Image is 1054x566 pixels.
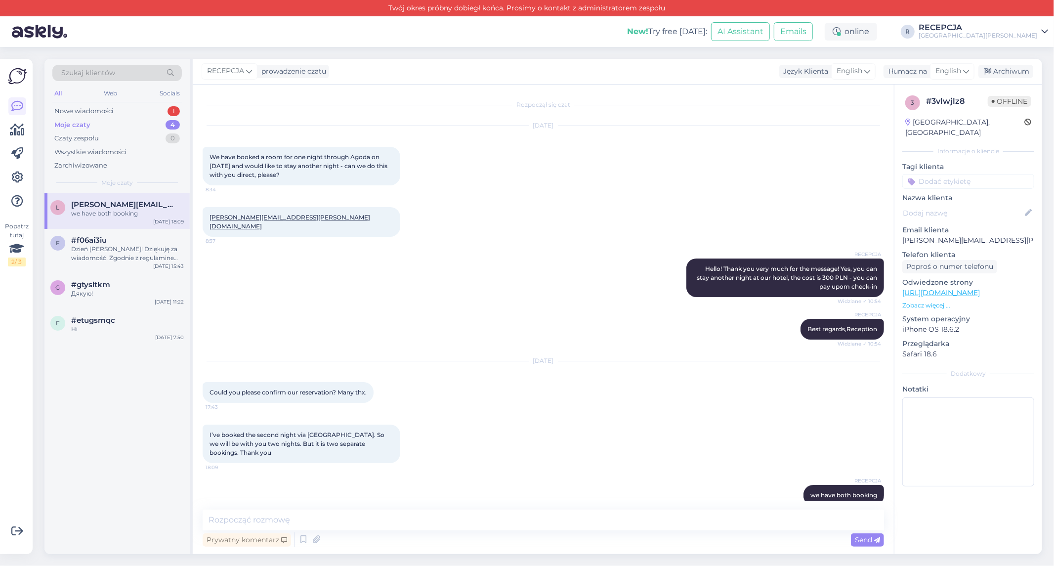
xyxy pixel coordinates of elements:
[902,369,1034,378] div: Dodatkowy
[206,464,243,471] span: 18:09
[203,121,884,130] div: [DATE]
[902,339,1034,349] p: Przeglądarka
[711,22,770,41] button: AI Assistant
[166,120,180,130] div: 4
[902,349,1034,359] p: Safari 18.6
[774,22,813,41] button: Emails
[71,236,107,245] span: #f06ai3iu
[61,68,115,78] span: Szukaj klientów
[902,250,1034,260] p: Telefon klienta
[206,186,243,193] span: 8:34
[902,277,1034,288] p: Odwiedzone strony
[627,27,648,36] b: New!
[54,120,90,130] div: Moje czaty
[166,133,180,143] div: 0
[807,325,877,333] span: Best regards,Reception
[697,265,879,290] span: Hello! Thank you very much for the message! Yes, you can stay another night at our hotel, the cos...
[825,23,877,41] div: online
[158,87,182,100] div: Socials
[903,208,1023,218] input: Dodaj nazwę
[988,96,1031,107] span: Offline
[71,209,184,218] div: we have both booking
[905,117,1024,138] div: [GEOGRAPHIC_DATA], [GEOGRAPHIC_DATA]
[902,147,1034,156] div: Informacje o kliencie
[54,161,107,171] div: Zarchiwizowane
[203,533,291,547] div: Prywatny komentarz
[210,214,370,230] a: [PERSON_NAME][EMAIL_ADDRESS][PERSON_NAME][DOMAIN_NAME]
[844,311,881,318] span: RECEPCJA
[902,384,1034,394] p: Notatki
[902,225,1034,235] p: Email klienta
[855,535,880,544] span: Send
[902,174,1034,189] input: Dodać etykietę
[844,251,881,258] span: RECEPCJA
[627,26,707,38] div: Try free [DATE]:
[837,66,862,77] span: English
[902,314,1034,324] p: System operacyjny
[203,356,884,365] div: [DATE]
[102,87,120,100] div: Web
[71,245,184,262] div: Dzień [PERSON_NAME]! Dziękuję za wiadomość! Zgodnie z regulaminem naszej firmy, nie ma możliwości...
[101,178,133,187] span: Moje czaty
[206,237,243,245] span: 8:37
[902,235,1034,246] p: [PERSON_NAME][EMAIL_ADDRESS][PERSON_NAME][DOMAIN_NAME]
[71,325,184,334] div: Hi
[901,25,915,39] div: R
[911,99,915,106] span: 3
[919,24,1037,32] div: RECEPCJA
[52,87,64,100] div: All
[56,284,60,291] span: g
[8,222,26,266] div: Popatrz tutaj
[153,262,184,270] div: [DATE] 15:43
[902,193,1034,203] p: Nazwa klienta
[210,389,367,396] span: Could you please confirm our reservation? Many thx.
[54,133,99,143] div: Czaty zespołu
[71,200,174,209] span: lisa.m.caine@gmail.com
[71,280,110,289] span: #gtysltkm
[206,403,243,411] span: 17:43
[210,431,386,456] span: I’ve booked the second night via [GEOGRAPHIC_DATA]. So we will be with you two nights. But it is ...
[210,153,389,178] span: We have booked a room for one night through Agoda on [DATE] and would like to stay another night ...
[935,66,961,77] span: English
[926,95,988,107] div: # 3vlwjlz8
[838,340,881,348] span: Widziane ✓ 10:54
[919,32,1037,40] div: [GEOGRAPHIC_DATA][PERSON_NAME]
[207,66,244,77] span: RECEPCJA
[8,258,26,266] div: 2 / 3
[257,66,326,77] div: prowadzenie czatu
[810,491,877,499] span: we have both booking
[902,324,1034,335] p: iPhone OS 18.6.2
[71,316,115,325] span: #etugsmqc
[71,289,184,298] div: Дякую!
[54,147,126,157] div: Wszystkie wiadomości
[168,106,180,116] div: 1
[155,334,184,341] div: [DATE] 7:50
[978,65,1033,78] div: Archiwum
[155,298,184,305] div: [DATE] 11:22
[779,66,828,77] div: Język Klienta
[56,239,60,247] span: f
[153,218,184,225] div: [DATE] 18:09
[203,100,884,109] div: Rozpoczął się czat
[902,260,997,273] div: Poproś o numer telefonu
[919,24,1048,40] a: RECEPCJA[GEOGRAPHIC_DATA][PERSON_NAME]
[8,67,27,86] img: Askly Logo
[54,106,114,116] div: Nowe wiadomości
[884,66,927,77] div: Tłumacz na
[902,162,1034,172] p: Tagi klienta
[56,319,60,327] span: e
[838,298,881,305] span: Widziane ✓ 10:54
[902,301,1034,310] p: Zobacz więcej ...
[902,288,980,297] a: [URL][DOMAIN_NAME]
[56,204,60,211] span: l
[844,477,881,484] span: RECEPCJA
